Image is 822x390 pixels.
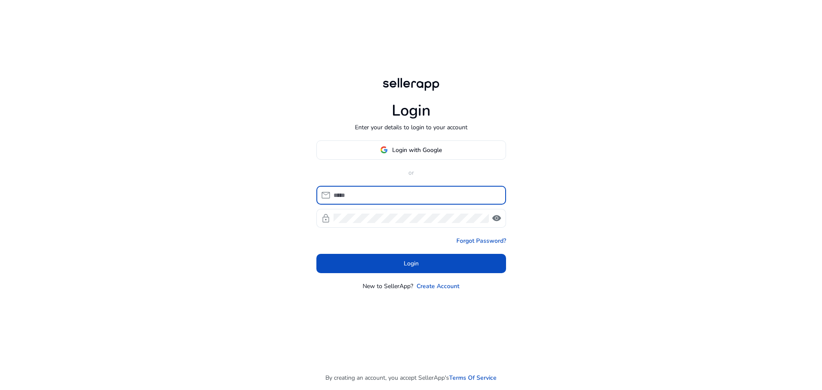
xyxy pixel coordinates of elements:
[392,101,431,120] h1: Login
[321,213,331,223] span: lock
[321,190,331,200] span: mail
[316,140,506,160] button: Login with Google
[363,282,413,291] p: New to SellerApp?
[316,254,506,273] button: Login
[392,146,442,155] span: Login with Google
[404,259,419,268] span: Login
[355,123,468,132] p: Enter your details to login to your account
[316,168,506,177] p: or
[449,373,497,382] a: Terms Of Service
[456,236,506,245] a: Forgot Password?
[491,213,502,223] span: visibility
[417,282,459,291] a: Create Account
[380,146,388,154] img: google-logo.svg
